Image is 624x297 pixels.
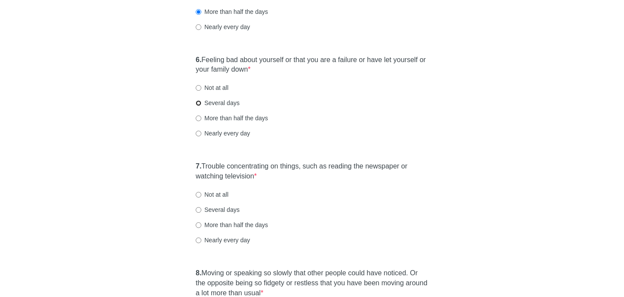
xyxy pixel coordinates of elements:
strong: 6. [196,56,201,63]
label: More than half the days [196,7,268,16]
label: More than half the days [196,114,268,122]
input: Not at all [196,85,201,91]
label: Feeling bad about yourself or that you are a failure or have let yourself or your family down [196,55,428,75]
label: Nearly every day [196,236,250,244]
label: Several days [196,99,240,107]
label: Not at all [196,83,228,92]
label: More than half the days [196,221,268,229]
input: Nearly every day [196,238,201,243]
strong: 7. [196,162,201,170]
strong: 8. [196,269,201,277]
input: Several days [196,207,201,213]
input: Not at all [196,192,201,198]
input: More than half the days [196,222,201,228]
label: Nearly every day [196,129,250,138]
label: Nearly every day [196,23,250,31]
input: Several days [196,100,201,106]
label: Several days [196,205,240,214]
label: Not at all [196,190,228,199]
input: Nearly every day [196,24,201,30]
input: More than half the days [196,115,201,121]
input: Nearly every day [196,131,201,136]
label: Trouble concentrating on things, such as reading the newspaper or watching television [196,162,428,181]
input: More than half the days [196,9,201,15]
